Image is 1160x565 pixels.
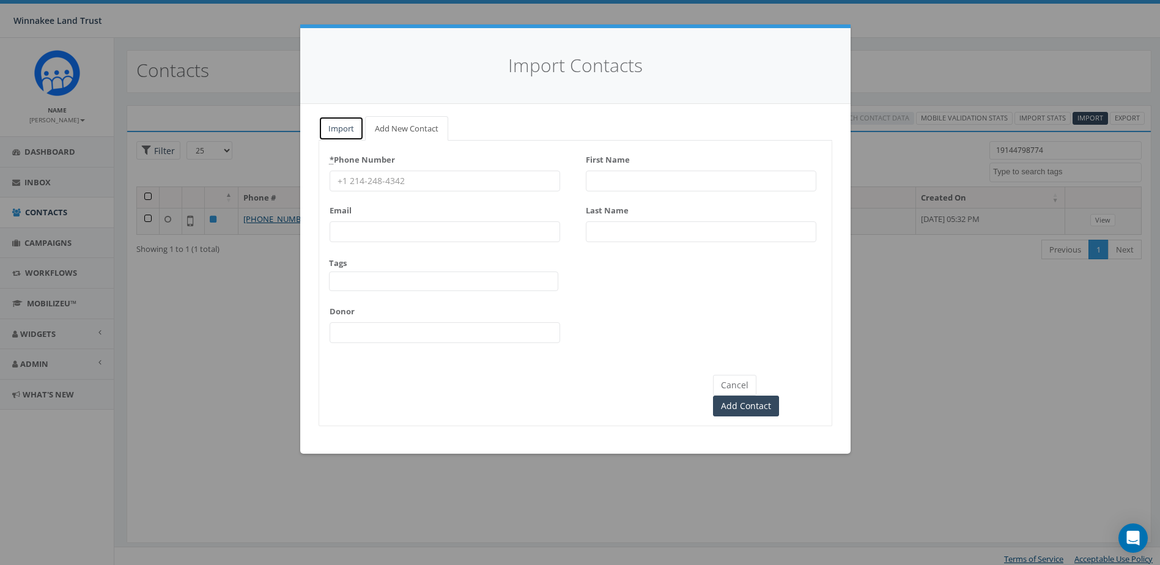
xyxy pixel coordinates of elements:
[319,53,832,79] h4: Import Contacts
[586,150,630,166] label: First Name
[586,201,629,216] label: Last Name
[365,116,448,141] a: Add New Contact
[330,150,395,166] label: Phone Number
[329,257,347,269] label: Tags
[330,171,560,191] input: +1 214-248-4342
[330,201,352,216] label: Email
[319,116,364,141] a: Import
[1118,523,1148,553] div: Open Intercom Messenger
[713,375,756,396] button: Cancel
[330,301,355,317] label: Donor
[330,221,560,242] input: Enter a valid email address (e.g., example@domain.com)
[713,396,779,416] input: Add Contact
[333,275,339,286] textarea: Search
[330,154,334,165] abbr: required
